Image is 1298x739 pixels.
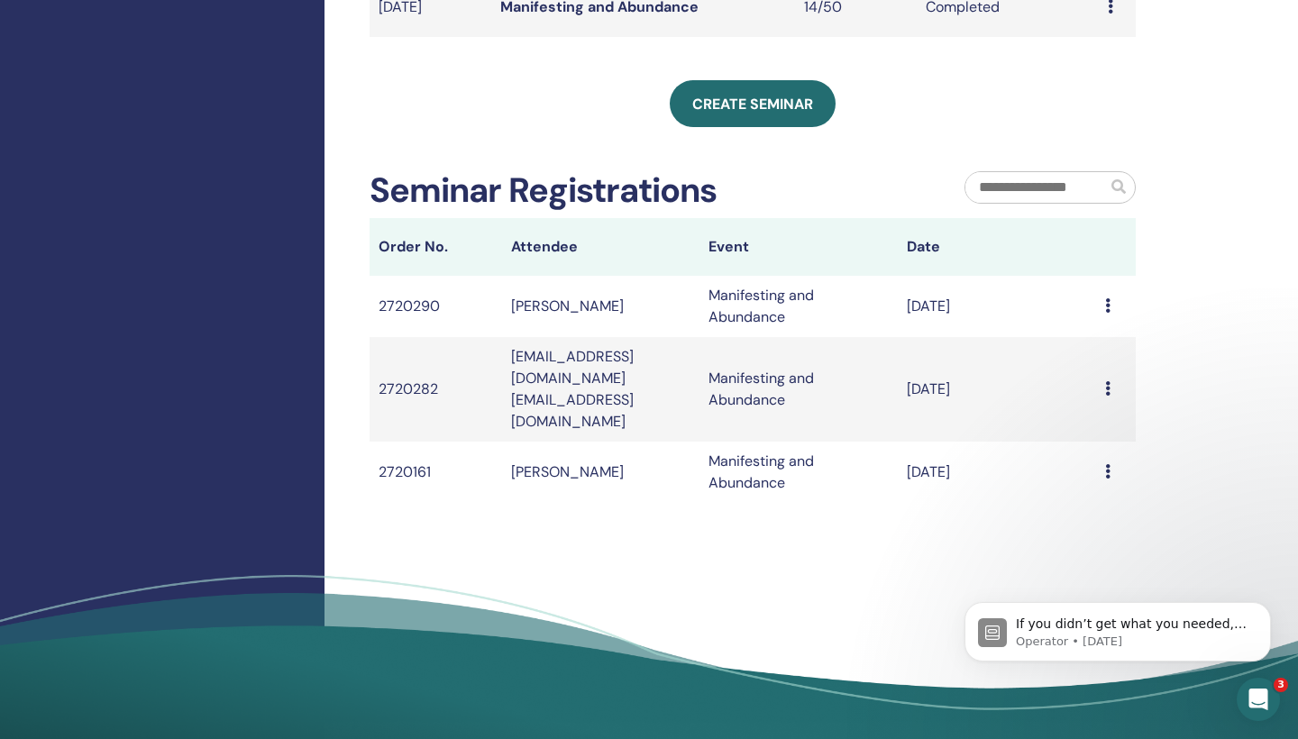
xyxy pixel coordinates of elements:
[937,564,1298,690] iframe: Intercom notifications message
[699,276,898,337] td: Manifesting and Abundance
[898,276,1096,337] td: [DATE]
[898,218,1096,276] th: Date
[370,218,502,276] th: Order No.
[502,218,700,276] th: Attendee
[370,337,502,442] td: 2720282
[502,276,700,337] td: [PERSON_NAME]
[502,337,700,442] td: [EMAIL_ADDRESS][DOMAIN_NAME] [EMAIL_ADDRESS][DOMAIN_NAME]
[370,170,717,212] h2: Seminar Registrations
[1274,678,1288,692] span: 3
[898,337,1096,442] td: [DATE]
[699,442,898,503] td: Manifesting and Abundance
[1237,678,1280,721] iframe: Intercom live chat
[370,442,502,503] td: 2720161
[502,442,700,503] td: [PERSON_NAME]
[670,80,836,127] a: Create seminar
[898,442,1096,503] td: [DATE]
[699,218,898,276] th: Event
[692,95,813,114] span: Create seminar
[699,337,898,442] td: Manifesting and Abundance
[370,276,502,337] td: 2720290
